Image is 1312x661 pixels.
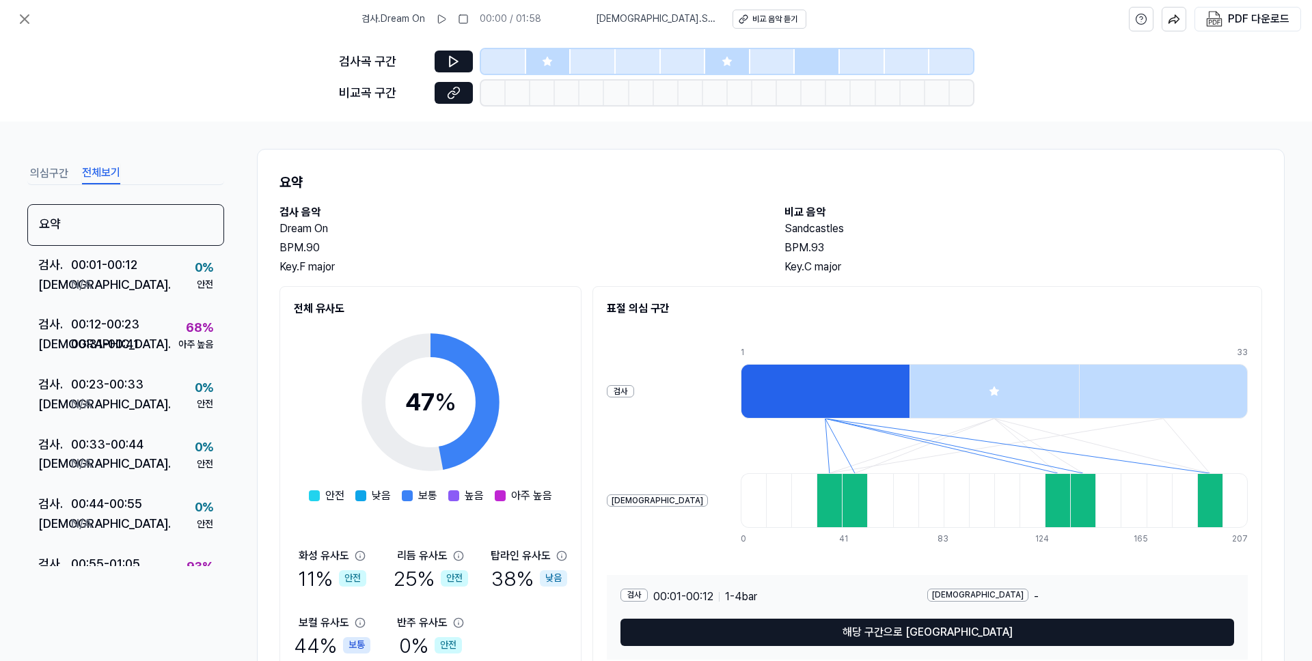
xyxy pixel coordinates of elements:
[71,375,143,395] div: 00:23 - 00:33
[82,163,120,184] button: 전체보기
[418,488,437,504] span: 보통
[607,494,708,507] div: [DEMOGRAPHIC_DATA]
[397,548,448,564] div: 리듬 유사도
[197,397,213,411] div: 안전
[394,564,468,593] div: 25 %
[752,14,797,25] div: 비교 음악 듣기
[71,554,140,574] div: 00:55 - 01:05
[38,554,71,574] div: 검사 .
[279,259,757,275] div: Key. F major
[30,163,68,184] button: 의심구간
[784,204,1262,221] h2: 비교 음악
[71,435,143,455] div: 00:33 - 00:44
[435,637,462,653] div: 안전
[511,488,552,504] span: 아주 높음
[938,533,963,545] div: 83
[38,315,71,335] div: 검사 .
[399,631,462,660] div: 0 %
[596,12,716,26] span: [DEMOGRAPHIC_DATA] . Sandcastles
[1168,13,1180,25] img: share
[197,458,213,471] div: 안전
[620,589,648,602] div: 검사
[1206,11,1222,27] img: PDF Download
[1129,7,1153,31] button: help
[491,564,567,593] div: 38 %
[1228,10,1289,28] div: PDF 다운로드
[441,570,468,587] div: 안전
[71,514,92,534] div: N/A
[465,488,484,504] span: 높음
[339,52,426,72] div: 검사곡 구간
[197,278,213,292] div: 안전
[279,204,757,221] h2: 검사 음악
[279,221,757,237] h2: Dream On
[298,564,366,593] div: 11 %
[607,300,1248,317] h2: 표절 의심 구간
[38,395,71,414] div: [DEMOGRAPHIC_DATA] .
[725,589,757,605] span: 1 - 4 bar
[197,518,213,531] div: 안전
[1135,12,1147,26] svg: help
[71,255,137,275] div: 00:01 - 00:12
[397,615,448,631] div: 반주 유사도
[279,171,1262,193] h1: 요약
[294,300,567,317] h2: 전체 유사도
[71,315,139,335] div: 00:12 - 00:23
[294,631,370,660] div: 44 %
[71,275,92,295] div: N/A
[733,10,806,29] button: 비교 음악 듣기
[195,258,213,278] div: 0 %
[38,435,71,455] div: 검사 .
[27,204,224,246] div: 요약
[279,240,757,256] div: BPM. 90
[1232,533,1248,545] div: 207
[325,488,344,504] span: 안전
[38,335,71,354] div: [DEMOGRAPHIC_DATA] .
[71,494,142,514] div: 00:44 - 00:55
[339,83,426,103] div: 비교곡 구간
[187,557,213,577] div: 93 %
[361,12,425,26] span: 검사 . Dream On
[1035,533,1061,545] div: 124
[186,318,213,338] div: 68 %
[299,615,349,631] div: 보컬 유사도
[741,533,766,545] div: 0
[38,514,71,534] div: [DEMOGRAPHIC_DATA] .
[178,338,213,352] div: 아주 높음
[1203,8,1292,31] button: PDF 다운로드
[339,570,366,587] div: 안전
[372,488,391,504] span: 낮음
[607,385,634,398] div: 검사
[38,454,71,474] div: [DEMOGRAPHIC_DATA] .
[71,454,92,474] div: N/A
[784,240,1262,256] div: BPM. 93
[784,259,1262,275] div: Key. C major
[927,589,1234,605] div: -
[1134,533,1159,545] div: 165
[195,438,213,458] div: 0 %
[38,275,71,295] div: [DEMOGRAPHIC_DATA] .
[480,12,541,26] div: 00:00 / 01:58
[1237,347,1248,358] div: 33
[435,387,456,417] span: %
[343,637,370,653] div: 보통
[620,619,1234,646] button: 해당 구간으로 [GEOGRAPHIC_DATA]
[405,384,456,421] div: 47
[38,255,71,275] div: 검사 .
[540,570,567,587] div: 낮음
[927,589,1028,602] div: [DEMOGRAPHIC_DATA]
[195,378,213,398] div: 0 %
[195,498,213,518] div: 0 %
[71,395,92,414] div: N/A
[38,494,71,514] div: 검사 .
[653,589,713,605] span: 00:01 - 00:12
[839,533,864,545] div: 41
[38,375,71,395] div: 검사 .
[784,221,1262,237] h2: Sandcastles
[491,548,551,564] div: 탑라인 유사도
[741,347,910,358] div: 1
[71,335,139,354] div: 00:31 - 00:41
[299,548,349,564] div: 화성 유사도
